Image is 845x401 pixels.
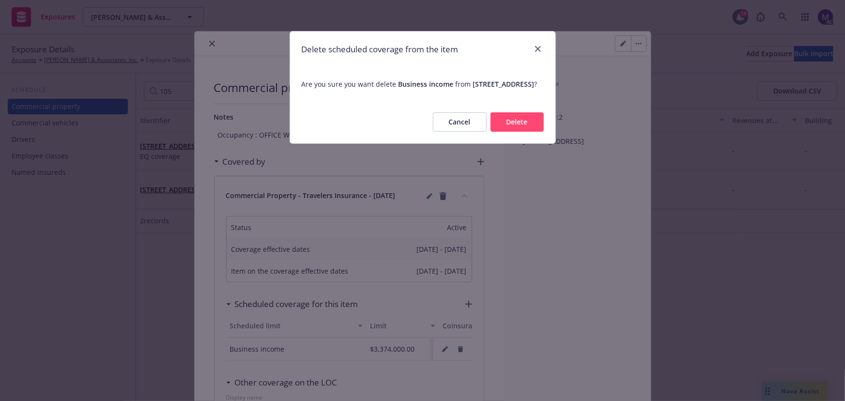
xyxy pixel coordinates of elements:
span: [STREET_ADDRESS] [473,79,535,89]
h1: Delete scheduled coverage from the item [302,43,459,56]
button: Cancel [433,112,487,132]
span: Business income [399,79,454,89]
button: Delete [491,112,544,132]
a: close [532,43,544,55]
span: Are you sure you want delete from ? [302,79,544,89]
